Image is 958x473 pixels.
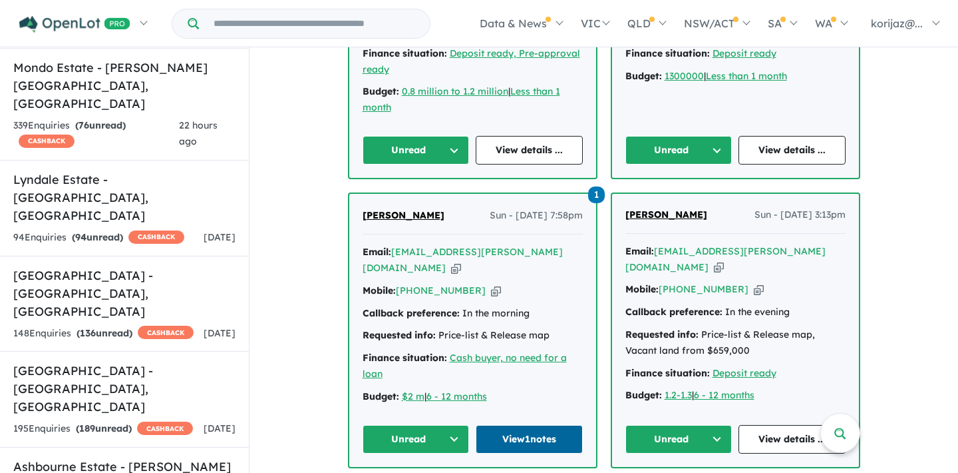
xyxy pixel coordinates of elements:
div: Price-list & Release map [363,328,583,344]
span: Sun - [DATE] 7:58pm [490,208,583,224]
strong: Callback preference: [363,307,460,319]
div: In the morning [363,306,583,322]
span: [PERSON_NAME] [625,209,707,221]
div: 148 Enquir ies [13,326,194,342]
a: 0.8 million to 1.2 million [402,85,508,97]
div: 94 Enquir ies [13,230,184,246]
a: 6 - 12 months [694,389,754,401]
a: View details ... [738,136,846,165]
a: View details ... [476,136,583,165]
h5: [GEOGRAPHIC_DATA] - [GEOGRAPHIC_DATA] , [GEOGRAPHIC_DATA] [13,362,236,416]
div: | [363,389,583,405]
strong: Requested info: [363,329,436,341]
div: | [363,84,583,116]
span: Sun - [DATE] 3:13pm [754,207,846,223]
a: 6 - 12 months [426,390,487,402]
span: 22 hours ago [179,119,218,147]
button: Unread [625,136,732,165]
strong: Finance situation: [625,47,710,59]
span: [PERSON_NAME] [363,209,444,221]
a: View1notes [476,425,583,454]
div: 339 Enquir ies [13,118,179,150]
span: CASHBACK [138,326,194,339]
strong: Email: [625,245,654,257]
button: Copy [491,284,501,298]
strong: ( unread) [75,119,126,131]
div: In the evening [625,304,846,320]
span: korijaz@... [871,17,923,30]
div: 195 Enquir ies [13,421,193,437]
strong: ( unread) [72,231,123,243]
button: Unread [363,136,470,165]
span: CASHBACK [128,231,184,244]
a: Deposit ready, Pre-approval ready [363,47,580,75]
button: Copy [754,282,764,296]
a: View details ... [738,425,846,454]
h5: [GEOGRAPHIC_DATA] - [GEOGRAPHIC_DATA] , [GEOGRAPHIC_DATA] [13,266,236,320]
span: 76 [79,119,89,131]
button: Unread [363,425,470,454]
input: Try estate name, suburb, builder or developer [202,9,427,38]
strong: Budget: [363,85,399,97]
a: 1.2-1.3 [665,389,692,401]
span: 94 [75,231,86,243]
strong: Budget: [363,390,399,402]
img: Openlot PRO Logo White [19,16,130,33]
a: Less than 1 month [706,70,787,82]
h5: Mondo Estate - [PERSON_NAME][GEOGRAPHIC_DATA] , [GEOGRAPHIC_DATA] [13,59,236,113]
span: [DATE] [204,231,236,243]
a: 1 [588,185,605,203]
button: Copy [714,260,724,274]
span: 1 [588,187,605,203]
span: [DATE] [204,327,236,339]
strong: ( unread) [77,327,132,339]
a: Deposit ready [713,367,776,379]
span: 136 [80,327,96,339]
strong: Callback preference: [625,306,722,318]
button: Copy [451,261,461,275]
a: Cash buyer, no need for a loan [363,352,567,380]
strong: Finance situation: [363,352,447,364]
strong: Budget: [625,389,662,401]
strong: Mobile: [625,283,659,295]
a: [PERSON_NAME] [625,207,707,223]
strong: Finance situation: [363,47,447,59]
strong: Requested info: [625,328,699,340]
a: [PHONE_NUMBER] [659,283,748,295]
a: $2 m [402,390,424,402]
h5: Lyndale Estate - [GEOGRAPHIC_DATA] , [GEOGRAPHIC_DATA] [13,171,236,225]
a: Deposit ready [713,47,776,59]
div: | [625,69,846,85]
span: 189 [79,422,95,434]
div: | [625,388,846,404]
a: [PHONE_NUMBER] [396,284,486,296]
strong: Mobile: [363,284,396,296]
strong: ( unread) [76,422,132,434]
strong: Finance situation: [625,367,710,379]
a: 1300000 [665,70,704,82]
button: Unread [625,425,732,454]
span: CASHBACK [19,135,75,148]
a: [PERSON_NAME] [363,208,444,224]
strong: Budget: [625,70,662,82]
span: CASHBACK [137,422,193,435]
div: Price-list & Release map, Vacant land from $659,000 [625,327,846,359]
a: [EMAIL_ADDRESS][PERSON_NAME][DOMAIN_NAME] [625,245,826,273]
span: [DATE] [204,422,236,434]
a: [EMAIL_ADDRESS][PERSON_NAME][DOMAIN_NAME] [363,246,563,274]
strong: Email: [363,246,391,258]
